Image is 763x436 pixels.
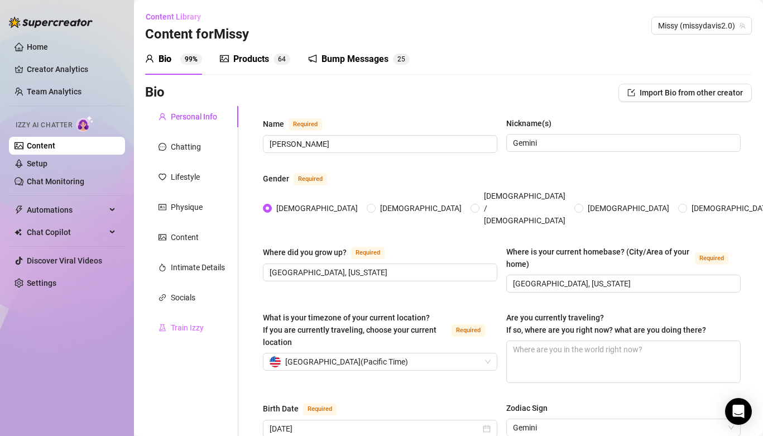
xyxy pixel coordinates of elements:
span: 5 [401,55,405,63]
img: Chat Copilot [15,228,22,236]
span: Required [294,173,327,185]
input: Birth Date [270,423,481,435]
span: Chat Copilot [27,223,106,241]
span: fire [159,263,166,271]
div: Zodiac Sign [506,402,548,414]
span: Gemini [513,419,734,436]
sup: 64 [273,54,290,65]
div: Birth Date [263,403,299,415]
span: Required [303,403,337,415]
span: [DEMOGRAPHIC_DATA] [272,202,362,214]
span: idcard [159,203,166,211]
label: Where did you grow up? [263,246,397,259]
a: Home [27,42,48,51]
div: Nickname(s) [506,117,551,130]
input: Nickname(s) [513,137,732,149]
label: Nickname(s) [506,117,559,130]
button: Import Bio from other creator [618,84,752,102]
span: experiment [159,324,166,332]
a: Creator Analytics [27,60,116,78]
span: [DEMOGRAPHIC_DATA] [376,202,466,214]
span: Import Bio from other creator [640,88,743,97]
img: AI Chatter [76,116,94,132]
span: 6 [278,55,282,63]
span: 4 [282,55,286,63]
div: Personal Info [171,111,217,123]
a: Team Analytics [27,87,81,96]
span: Required [351,247,385,259]
span: Automations [27,201,106,219]
span: thunderbolt [15,205,23,214]
sup: 99% [180,54,202,65]
div: Products [233,52,269,66]
span: Required [452,324,485,337]
span: team [739,22,746,29]
div: Socials [171,291,195,304]
span: user [159,113,166,121]
label: Gender [263,172,339,185]
input: Where did you grow up? [270,266,488,279]
span: picture [159,233,166,241]
div: Lifestyle [171,171,200,183]
span: notification [308,54,317,63]
label: Birth Date [263,402,349,415]
span: import [627,89,635,97]
span: [DEMOGRAPHIC_DATA] / [DEMOGRAPHIC_DATA] [479,190,570,227]
span: [DEMOGRAPHIC_DATA] [583,202,674,214]
label: Where is your current homebase? (City/Area of your home) [506,246,741,270]
span: Are you currently traveling? If so, where are you right now? what are you doing there? [506,313,706,334]
sup: 25 [393,54,410,65]
div: Physique [171,201,203,213]
span: Izzy AI Chatter [16,120,72,131]
a: Setup [27,159,47,168]
h3: Content for Missy [145,26,249,44]
h3: Bio [145,84,165,102]
label: Zodiac Sign [506,402,555,414]
div: Chatting [171,141,201,153]
a: Discover Viral Videos [27,256,102,265]
span: [GEOGRAPHIC_DATA] ( Pacific Time ) [285,353,408,370]
span: Required [289,118,322,131]
input: Where is your current homebase? (City/Area of your home) [513,277,732,290]
span: message [159,143,166,151]
a: Settings [27,279,56,288]
span: user [145,54,154,63]
a: Content [27,141,55,150]
input: Name [270,138,488,150]
button: Content Library [145,8,210,26]
a: Chat Monitoring [27,177,84,186]
div: Intimate Details [171,261,225,274]
div: Gender [263,173,289,185]
span: Required [695,252,728,265]
span: 2 [397,55,401,63]
span: heart [159,173,166,181]
div: Bio [159,52,171,66]
span: link [159,294,166,301]
div: Bump Messages [321,52,388,66]
div: Open Intercom Messenger [725,398,752,425]
img: logo-BBDzfeDw.svg [9,17,93,28]
div: Name [263,118,284,130]
div: Where is your current homebase? (City/Area of your home) [506,246,690,270]
div: Train Izzy [171,322,204,334]
div: Content [171,231,199,243]
img: us [270,356,281,367]
span: What is your timezone of your current location? If you are currently traveling, choose your curre... [263,313,436,347]
span: Content Library [146,12,201,21]
div: Where did you grow up? [263,246,347,258]
span: Missy (missydavis2.0) [658,17,745,34]
span: picture [220,54,229,63]
label: Name [263,117,334,131]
